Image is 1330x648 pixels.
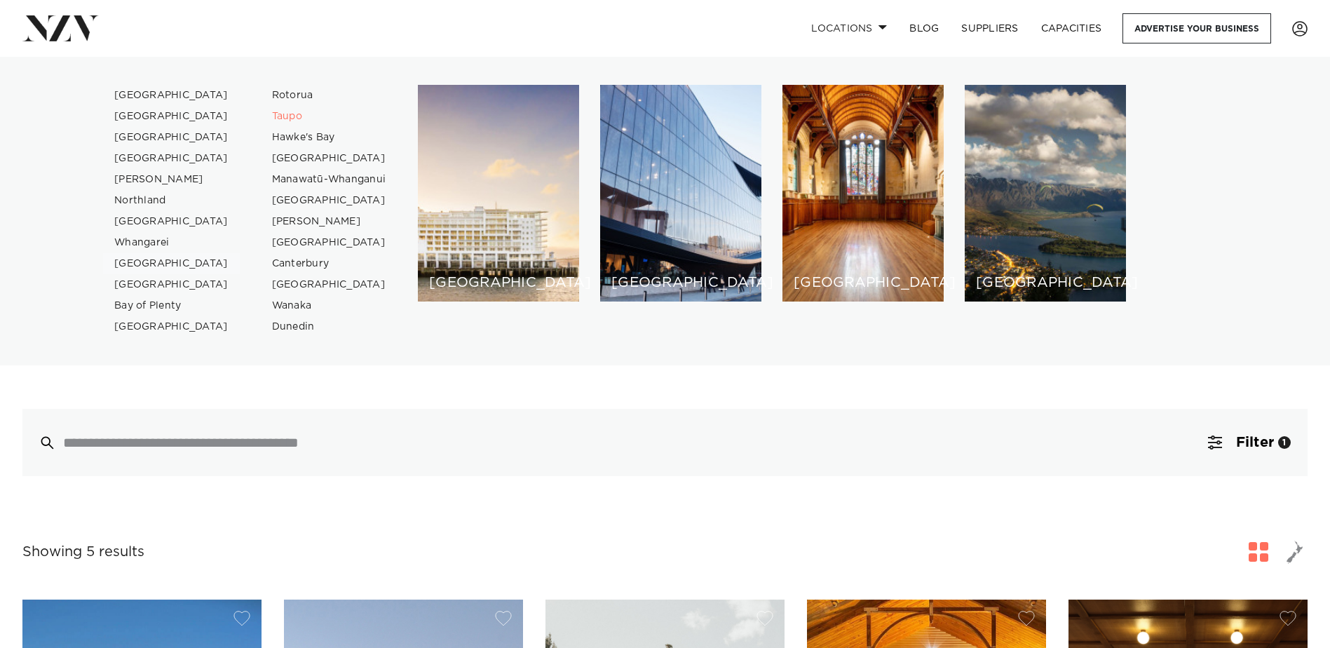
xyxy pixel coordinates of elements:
[611,276,750,290] h6: [GEOGRAPHIC_DATA]
[103,127,240,148] a: [GEOGRAPHIC_DATA]
[261,148,398,169] a: [GEOGRAPHIC_DATA]
[1122,13,1271,43] a: Advertise your business
[103,316,240,337] a: [GEOGRAPHIC_DATA]
[22,541,144,563] div: Showing 5 results
[1236,436,1274,450] span: Filter
[261,295,398,316] a: Wanaka
[103,169,240,190] a: [PERSON_NAME]
[22,15,99,41] img: nzv-logo.png
[103,148,240,169] a: [GEOGRAPHIC_DATA]
[103,85,240,106] a: [GEOGRAPHIC_DATA]
[898,13,950,43] a: BLOG
[261,274,398,295] a: [GEOGRAPHIC_DATA]
[794,276,932,290] h6: [GEOGRAPHIC_DATA]
[261,85,398,106] a: Rotorua
[950,13,1029,43] a: SUPPLIERS
[103,274,240,295] a: [GEOGRAPHIC_DATA]
[103,190,240,211] a: Northland
[1278,436,1291,449] div: 1
[429,276,568,290] h6: [GEOGRAPHIC_DATA]
[976,276,1115,290] h6: [GEOGRAPHIC_DATA]
[1030,13,1113,43] a: Capacities
[261,190,398,211] a: [GEOGRAPHIC_DATA]
[800,13,898,43] a: Locations
[261,232,398,253] a: [GEOGRAPHIC_DATA]
[261,253,398,274] a: Canterbury
[103,232,240,253] a: Whangarei
[261,127,398,148] a: Hawke's Bay
[1191,409,1308,476] button: Filter1
[261,169,398,190] a: Manawatū-Whanganui
[103,253,240,274] a: [GEOGRAPHIC_DATA]
[965,85,1126,302] a: Queenstown venues [GEOGRAPHIC_DATA]
[782,85,944,302] a: Christchurch venues [GEOGRAPHIC_DATA]
[261,211,398,232] a: [PERSON_NAME]
[103,211,240,232] a: [GEOGRAPHIC_DATA]
[418,85,579,302] a: Auckland venues [GEOGRAPHIC_DATA]
[103,295,240,316] a: Bay of Plenty
[600,85,761,302] a: Wellington venues [GEOGRAPHIC_DATA]
[103,106,240,127] a: [GEOGRAPHIC_DATA]
[261,316,398,337] a: Dunedin
[261,106,398,127] a: Taupo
